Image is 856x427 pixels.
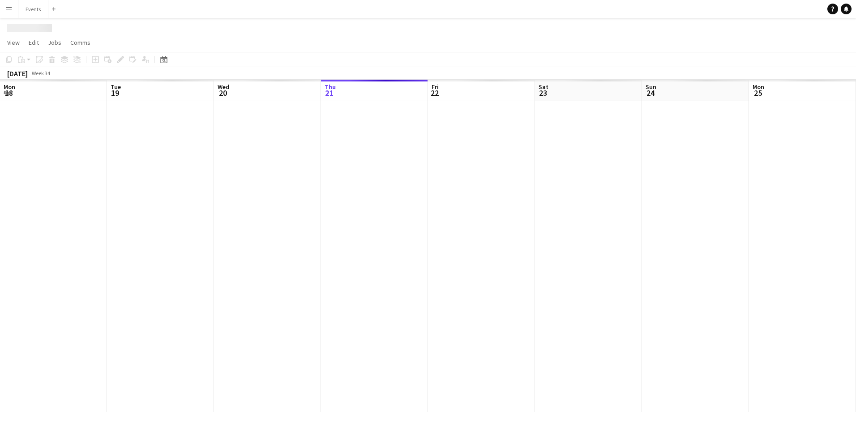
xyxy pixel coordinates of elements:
span: 18 [2,88,15,98]
span: Tue [111,83,121,91]
span: Thu [325,83,336,91]
span: Jobs [48,38,61,47]
span: Comms [70,38,90,47]
span: Week 34 [30,70,52,77]
span: 19 [109,88,121,98]
span: Fri [432,83,439,91]
span: Wed [218,83,229,91]
span: Edit [29,38,39,47]
span: 23 [537,88,548,98]
span: Mon [4,83,15,91]
span: 22 [430,88,439,98]
span: Sun [646,83,656,91]
a: Comms [67,37,94,48]
button: Events [18,0,48,18]
a: View [4,37,23,48]
span: 21 [323,88,336,98]
span: 20 [216,88,229,98]
span: Mon [753,83,764,91]
a: Jobs [44,37,65,48]
span: 24 [644,88,656,98]
span: Sat [539,83,548,91]
a: Edit [25,37,43,48]
span: View [7,38,20,47]
div: [DATE] [7,69,28,78]
span: 25 [751,88,764,98]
